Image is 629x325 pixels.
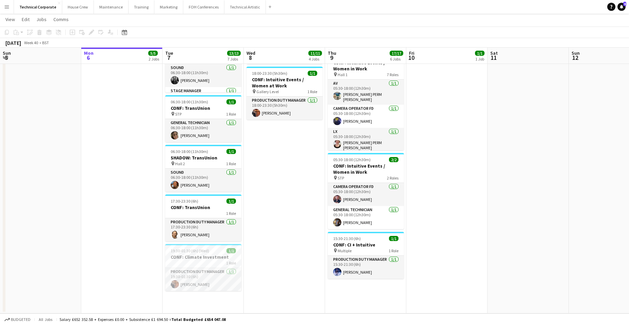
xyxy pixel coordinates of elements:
span: 1 Role [307,89,317,94]
span: 12 [571,54,580,62]
app-card-role: AV1/105:30-18:00 (12h30m)[PERSON_NAME] PERM [PERSON_NAME] [328,80,404,105]
span: STP [338,175,344,181]
span: 1/1 [226,248,236,253]
div: BST [42,40,49,45]
app-job-card: 05:30-18:00 (12h30m)2/2CONF: Intuitive Events / Women in Work STP2 RolesCamera Operator FD1/105:3... [328,153,404,229]
span: 1 Role [389,248,398,253]
span: Edit [22,16,30,22]
span: Multiple [338,248,352,253]
app-job-card: 17:30-23:30 (6h)1/1CONF: TransUnion1 RoleProduction Duty Manager1/117:30-23:30 (6h)[PERSON_NAME] [165,194,241,241]
span: 06:30-18:00 (11h30m) [171,149,208,154]
app-job-card: 06:30-18:00 (11h30m)1/1CONF: TransUnion STP1 RoleGeneral Technician1/106:30-18:00 (11h30m)[PERSON... [165,95,241,142]
span: 10 [408,54,414,62]
a: Jobs [34,15,49,24]
div: Salary £652 352.58 + Expenses £0.00 + Subsistence £1 694.50 = [60,317,226,322]
div: 1 Job [475,56,484,62]
span: Hall 2 [175,161,185,166]
app-card-role: Stage Manager1/1 [165,87,241,110]
app-card-role: Production Duty Manager1/119:30-01:30 (6h)[PERSON_NAME] [165,268,241,291]
app-card-role: Production Duty Manager1/117:30-23:30 (6h)[PERSON_NAME] [165,218,241,241]
span: STP [175,112,182,117]
div: 4 Jobs [309,56,322,62]
span: 1/1 [226,99,236,104]
span: Comms [53,16,69,22]
span: 17/17 [390,51,403,56]
span: Sun [3,50,11,56]
a: Comms [51,15,71,24]
span: 06:30-18:00 (11h30m) [171,99,208,104]
app-job-card: 19:30-01:30 (6h) (Wed)1/1CONF: Climate Investment1 RoleProduction Duty Manager1/119:30-01:30 (6h)... [165,244,241,291]
app-card-role: General Technician1/105:30-18:00 (12h30m)[PERSON_NAME] [328,206,404,229]
app-card-role: Production Duty Manager1/115:30-21:30 (6h)[PERSON_NAME] [328,256,404,279]
span: 1/1 [475,51,485,56]
span: Jobs [36,16,47,22]
span: Total Budgeted £654 047.08 [171,317,226,322]
span: 11/11 [308,51,322,56]
app-card-role: LX1/105:30-18:00 (12h30m)[PERSON_NAME] PERM [PERSON_NAME] [328,128,404,153]
button: FOH Conferences [183,0,224,14]
span: 2/2 [389,157,398,162]
app-card-role: Sound1/106:30-18:00 (11h30m)[PERSON_NAME] [165,169,241,192]
span: 5/5 [148,51,158,56]
h3: CONF: TransUnion [165,204,241,210]
h3: CONF: Climate Investment [165,254,241,260]
span: Budgeted [11,317,31,322]
button: Budgeted [3,316,32,323]
span: Hall 1 [338,72,347,77]
span: 8 [245,54,255,62]
app-job-card: 05:30-18:00 (12h30m)7/7CONF: Intuitive Events / Women in Work Hall 17 RolesAV1/105:30-18:00 (12h3... [328,50,404,150]
span: 9 [327,54,336,62]
app-card-role: Camera Operator FD1/105:30-18:00 (12h30m)[PERSON_NAME] [328,183,404,206]
h3: CONF: Intuitive Events / Women in Work [328,59,404,72]
span: 17:30-23:30 (6h) [171,199,198,204]
button: Training [129,0,154,14]
div: [DATE] [5,39,21,46]
span: View [5,16,15,22]
span: 4 [623,2,626,6]
div: 7 Jobs [227,56,240,62]
span: 2 Roles [387,175,398,181]
span: 5 [2,54,11,62]
app-card-role: Camera Operator FD1/105:30-18:00 (12h30m)[PERSON_NAME] [328,105,404,128]
span: Thu [328,50,336,56]
app-job-card: 06:30-18:00 (11h30m)1/1SHADOW: TransUnion Hall 21 RoleSound1/106:30-18:00 (11h30m)[PERSON_NAME] [165,145,241,192]
span: 1 Role [226,260,236,266]
span: Sun [572,50,580,56]
span: 05:30-18:00 (12h30m) [333,157,371,162]
span: Fri [409,50,414,56]
a: 4 [617,3,626,11]
span: 15:30-21:30 (6h) [333,236,361,241]
span: 1/1 [308,71,317,76]
span: Week 40 [22,40,39,45]
span: 1/1 [389,236,398,241]
span: All jobs [37,317,54,322]
app-job-card: 18:00-23:30 (5h30m)1/1CONF: Intuitive Events / Women at Work Gallery Level1 RoleProduction Duty M... [247,67,323,120]
span: 19:30-01:30 (6h) (Wed) [171,248,209,253]
span: 1/1 [226,149,236,154]
span: 13/13 [227,51,241,56]
span: 7 [164,54,173,62]
app-card-role: Production Duty Manager1/118:00-23:30 (5h30m)[PERSON_NAME] [247,97,323,120]
span: 18:00-23:30 (5h30m) [252,71,287,76]
span: Wed [247,50,255,56]
app-card-role: Sound1/106:30-18:00 (11h30m)[PERSON_NAME] [165,64,241,87]
app-card-role: General Technician1/106:30-18:00 (11h30m)[PERSON_NAME] [165,119,241,142]
span: Mon [84,50,93,56]
span: Gallery Level [256,89,279,94]
span: 1 Role [226,112,236,117]
app-job-card: 15:30-21:30 (6h)1/1CONF: CI + Intuitive Multiple1 RoleProduction Duty Manager1/115:30-21:30 (6h)[... [328,232,404,279]
span: Tue [165,50,173,56]
button: Technical Corporate [14,0,62,14]
h3: CONF: TransUnion [165,105,241,111]
button: House Crew [62,0,94,14]
div: 6 Jobs [390,56,403,62]
button: Marketing [154,0,183,14]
